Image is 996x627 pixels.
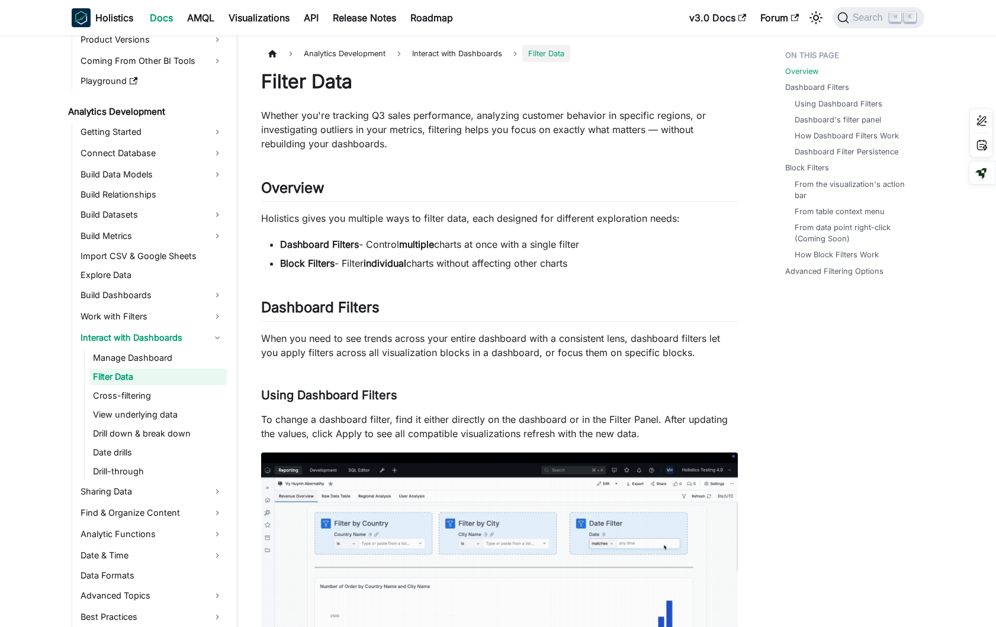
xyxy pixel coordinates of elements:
a: Using Dashboard Filters [795,98,882,109]
li: - Control charts at once with a single filter [280,237,738,251]
a: Build Metrics [77,227,227,245]
a: Analytic Functions [77,525,227,544]
h2: Overview [261,179,738,202]
a: Find & Organize Content [77,503,227,522]
h2: Dashboard Filters [261,299,738,321]
a: Date & Time [77,546,227,565]
a: Data Formats [77,567,227,584]
a: Dashboard's filter panel [795,114,881,125]
a: Coming From Other BI Tools [77,51,227,70]
strong: multiple [399,238,434,250]
a: Interact with Dashboards [77,328,227,347]
a: AMQL [180,8,221,27]
li: - Filter charts without affecting other charts [280,256,738,270]
a: Cross-filtering [89,387,227,404]
a: Roadmap [403,8,460,27]
a: Sharing Data [77,482,227,501]
a: Build Relationships [77,186,227,203]
img: Holistics [72,8,91,27]
strong: Dashboard Filters [280,238,359,250]
span: Interact with Dashboards [406,45,508,62]
button: Switch between dark and light mode (currently light mode) [807,8,825,27]
a: Explore Data [77,267,227,283]
a: HolisticsHolistics [72,8,133,27]
a: How Dashboard Filters Work [795,130,899,141]
a: Connect Database [77,144,227,163]
strong: Block Filters [280,257,335,269]
span: Filter Data [522,45,570,62]
a: Dashboard Filter Persistence [795,146,898,157]
kbd: K [904,12,916,22]
a: Release Notes [326,8,403,27]
a: From the visualization's action bar [795,179,913,201]
a: Build Dashboards [77,286,227,305]
a: Analytics Development [65,104,227,120]
a: Advanced Filtering Options [785,266,883,277]
b: Holistics [95,11,133,25]
p: To change a dashboard filter, find it either directly on the dashboard or in the Filter Panel. Af... [261,412,738,441]
strong: individual [364,257,406,269]
a: Work with Filters [77,307,227,326]
a: Docs [143,8,180,27]
a: Manage Dashboard [89,350,227,366]
kbd: ⌘ [889,12,901,22]
p: Whether you're tracking Q3 sales performance, analyzing customer behavior in specific regions, or... [261,108,738,151]
a: From table context menu [795,206,885,217]
a: Best Practices [77,607,227,626]
a: Forum [753,8,806,27]
a: Getting Started [77,122,227,141]
a: View underlying data [89,406,227,423]
a: Home page [261,45,284,62]
a: Block Filters [785,162,829,173]
a: Date drills [89,444,227,461]
a: Product Versions [77,30,227,49]
button: Search (Command+K) [833,7,924,28]
nav: Breadcrumbs [261,45,738,62]
a: API [297,8,326,27]
a: Playground [77,73,227,89]
a: Filter Data [89,369,227,385]
a: Build Data Models [77,165,227,184]
a: Drill-through [89,463,227,480]
h1: Filter Data [261,70,738,93]
a: Visualizations [221,8,297,27]
span: Analytics Development [298,45,391,62]
a: Advanced Topics [77,586,227,605]
a: Drill down & break down [89,425,227,442]
a: Dashboard Filters [785,82,849,93]
a: Build Datasets [77,205,227,224]
a: From data point right-click (Coming Soon) [795,222,913,244]
p: When you need to see trends across your entire dashboard with a consistent lens, dashboard filter... [261,331,738,360]
span: Search [849,12,890,23]
a: Import CSV & Google Sheets [77,248,227,264]
a: How Block Filters Work [795,249,879,260]
p: Holistics gives you multiple ways to filter data, each designed for different exploration needs: [261,211,738,225]
nav: Docs sidebar [60,35,237,627]
a: Overview [785,66,818,77]
h3: Using Dashboard Filters [261,388,738,403]
a: v3.0 Docs [682,8,753,27]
